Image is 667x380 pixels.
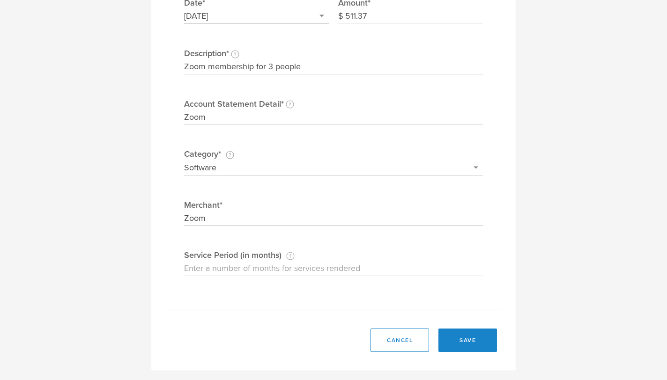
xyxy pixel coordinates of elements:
div: $ [338,9,345,24]
input: Add merchant [184,211,483,226]
label: Service Period (in months) [184,249,483,261]
label: Category* [184,148,483,160]
input: Enter the details as they appear on your account statement [184,110,483,125]
button: save [438,329,497,352]
input: 0.00 [345,9,483,24]
input: Enter a number of months for services rendered [184,261,483,276]
label: Description [184,47,483,59]
button: cancel [371,329,429,352]
input: Select date [184,9,329,24]
label: Account Statement Detail [184,98,483,110]
input: Enter a description of the transaction [184,59,483,74]
label: Merchant [184,199,483,211]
